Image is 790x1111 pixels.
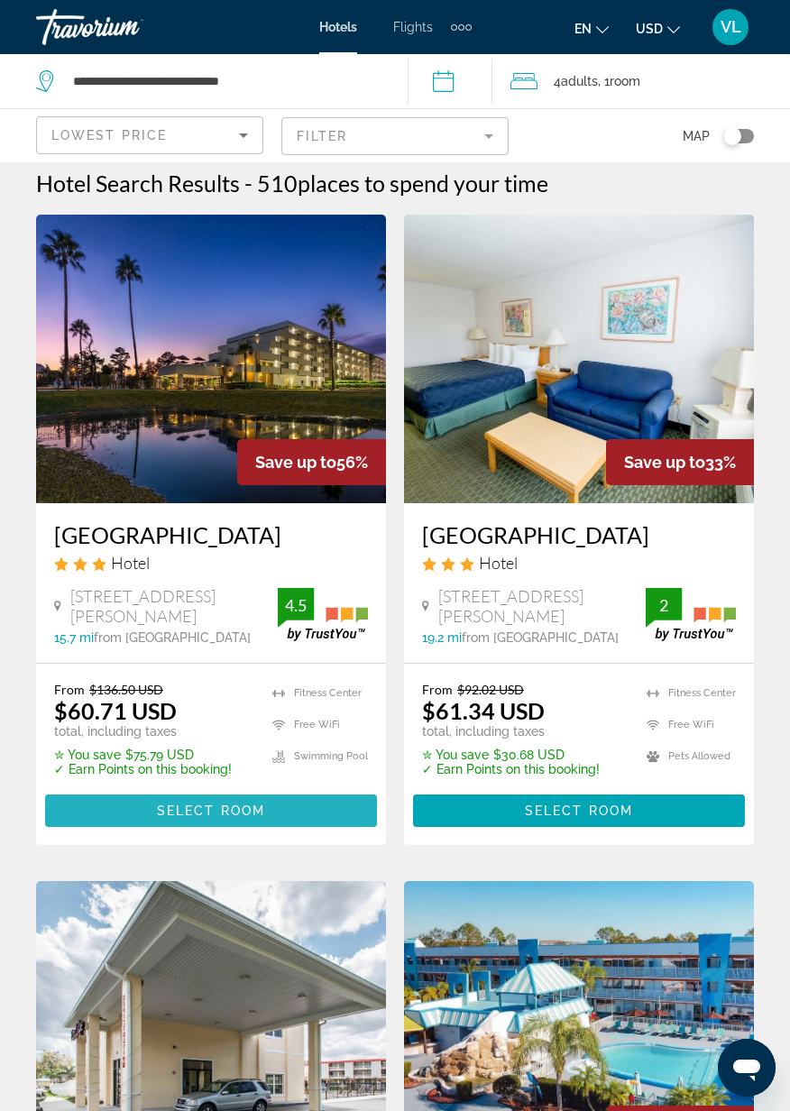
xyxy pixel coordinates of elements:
del: $136.50 USD [89,682,163,697]
button: Filter [281,116,509,156]
button: Extra navigation items [451,13,472,41]
del: $92.02 USD [457,682,524,697]
button: Change language [574,15,609,41]
p: ✓ Earn Points on this booking! [422,762,600,776]
span: Room [610,74,640,88]
a: [GEOGRAPHIC_DATA] [422,521,736,548]
span: Adults [561,74,598,88]
h1: Hotel Search Results [36,170,240,197]
span: en [574,22,592,36]
span: Select Room [157,803,265,818]
div: 33% [606,439,754,485]
button: Select Room [45,794,377,827]
button: Select Room [413,794,745,827]
li: Swimming Pool [263,745,368,767]
span: VL [721,18,741,36]
img: Hotel image [36,215,386,503]
span: from [GEOGRAPHIC_DATA] [94,630,251,645]
img: trustyou-badge.svg [278,588,368,641]
h2: 510 [257,170,548,197]
span: From [54,682,85,697]
img: Hotel image [404,215,754,503]
span: From [422,682,453,697]
p: $75.79 USD [54,748,232,762]
p: $30.68 USD [422,748,600,762]
button: User Menu [707,8,754,46]
span: 4 [554,69,598,94]
span: - [244,170,253,197]
span: USD [636,22,663,36]
span: Hotel [111,553,150,573]
span: ✮ You save [422,748,489,762]
button: Check-in date: Sep 25, 2025 Check-out date: Sep 27, 2025 [408,54,492,108]
span: [STREET_ADDRESS][PERSON_NAME] [70,586,278,626]
img: trustyou-badge.svg [646,588,736,641]
a: Select Room [413,798,745,818]
span: , 1 [598,69,640,94]
li: Fitness Center [263,682,368,704]
span: 19.2 mi [422,630,462,645]
li: Fitness Center [638,682,736,704]
a: Flights [393,20,433,34]
a: Select Room [45,798,377,818]
mat-select: Sort by [51,124,248,146]
p: ✓ Earn Points on this booking! [54,762,232,776]
span: Save up to [624,453,705,472]
div: 4.5 [278,594,314,616]
span: Hotel [479,553,518,573]
span: Lowest Price [51,128,167,142]
span: 15.7 mi [54,630,94,645]
ins: $61.34 USD [422,697,545,724]
div: 3 star Hotel [422,553,736,573]
iframe: Button to launch messaging window [718,1039,776,1097]
span: [STREET_ADDRESS][PERSON_NAME] [438,586,646,626]
button: Toggle map [710,128,754,144]
div: 56% [237,439,386,485]
a: [GEOGRAPHIC_DATA] [54,521,368,548]
span: ✮ You save [54,748,121,762]
li: Free WiFi [638,713,736,736]
span: Save up to [255,453,336,472]
div: 2 [646,594,682,616]
li: Free WiFi [263,713,368,736]
a: Travorium [36,4,216,50]
ins: $60.71 USD [54,697,177,724]
span: Map [683,124,710,149]
li: Pets Allowed [638,745,736,767]
p: total, including taxes [422,724,600,739]
button: Travelers: 4 adults, 0 children [492,54,790,108]
span: Select Room [525,803,633,818]
span: from [GEOGRAPHIC_DATA] [462,630,619,645]
p: total, including taxes [54,724,232,739]
div: 3 star Hotel [54,553,368,573]
span: places to spend your time [298,170,548,197]
a: Hotels [319,20,357,34]
button: Change currency [636,15,680,41]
